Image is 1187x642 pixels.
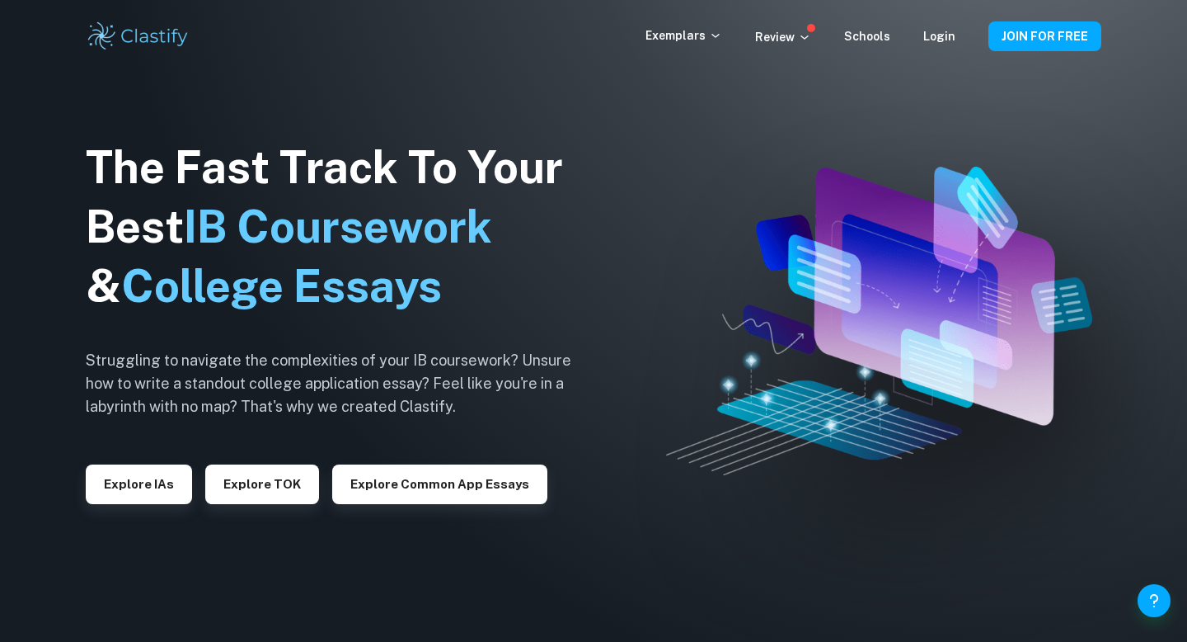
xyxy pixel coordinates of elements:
[205,465,319,504] button: Explore TOK
[844,30,890,43] a: Schools
[755,28,811,46] p: Review
[86,475,192,491] a: Explore IAs
[86,138,597,316] h1: The Fast Track To Your Best &
[988,21,1101,51] button: JOIN FOR FREE
[1138,584,1171,617] button: Help and Feedback
[86,349,597,418] h6: Struggling to navigate the complexities of your IB coursework? Unsure how to write a standout col...
[205,475,319,491] a: Explore TOK
[121,260,442,312] span: College Essays
[645,26,722,45] p: Exemplars
[666,167,1092,474] img: Clastify hero
[86,20,190,53] img: Clastify logo
[332,475,547,491] a: Explore Common App essays
[184,201,492,253] span: IB Coursework
[332,465,547,504] button: Explore Common App essays
[923,30,955,43] a: Login
[86,465,192,504] button: Explore IAs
